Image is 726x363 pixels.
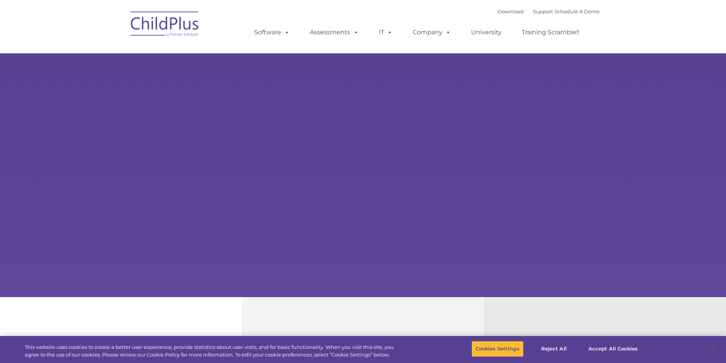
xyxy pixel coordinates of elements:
a: University [463,25,509,40]
img: ChildPlus by Procare Solutions [127,6,203,44]
a: Support [533,8,553,14]
a: Software [247,25,297,40]
a: Schedule A Demo [555,8,599,14]
a: Training Scramble!! [514,25,587,40]
button: Reject All [530,341,578,357]
a: Download [498,8,524,14]
a: Assessments [302,25,366,40]
button: Accept All Cookies [584,341,642,357]
div: This website uses cookies to create a better user experience, provide statistics about user visit... [25,344,399,358]
button: Cookies Settings [471,341,524,357]
a: IT [371,25,400,40]
button: Close [705,341,722,357]
font: | [498,8,599,14]
a: Company [405,25,458,40]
